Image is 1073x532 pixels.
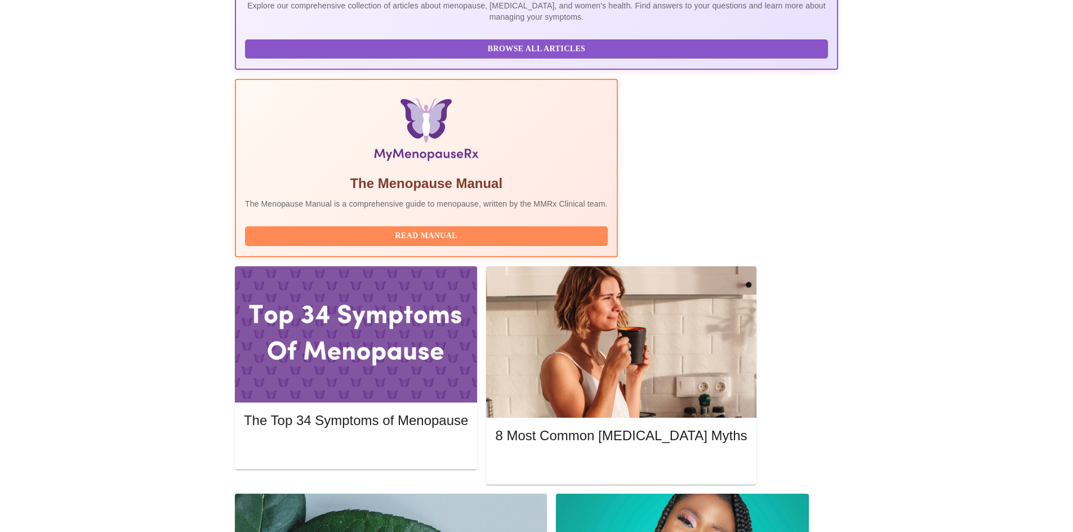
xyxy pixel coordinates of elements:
[244,444,471,453] a: Read More
[256,229,596,243] span: Read Manual
[244,440,468,459] button: Read More
[495,459,750,469] a: Read More
[244,412,468,430] h5: The Top 34 Symptoms of Menopause
[495,455,747,475] button: Read More
[302,98,550,166] img: Menopause Manual
[245,226,608,246] button: Read Manual
[245,43,831,53] a: Browse All Articles
[245,230,611,240] a: Read Manual
[256,42,817,56] span: Browse All Articles
[495,427,747,445] h5: 8 Most Common [MEDICAL_DATA] Myths
[506,458,736,472] span: Read More
[245,198,608,209] p: The Menopause Manual is a comprehensive guide to menopause, written by the MMRx Clinical team.
[255,442,457,457] span: Read More
[245,175,608,193] h5: The Menopause Manual
[245,39,828,59] button: Browse All Articles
